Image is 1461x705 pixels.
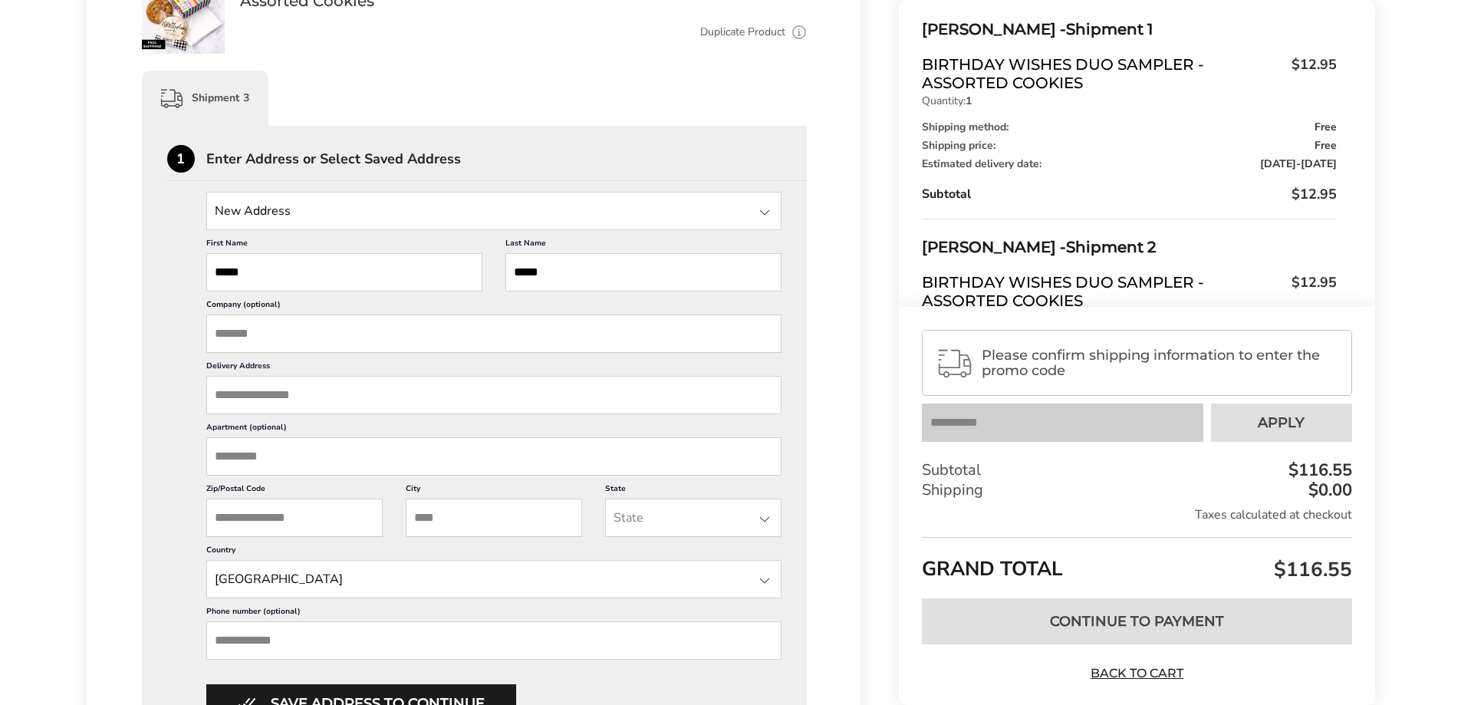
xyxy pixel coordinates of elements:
[206,376,782,414] input: Delivery Address
[206,483,383,499] label: Zip/Postal Code
[1284,273,1337,306] span: $12.95
[922,273,1283,310] span: Birthday Wishes Duo Sampler - Assorted Cookies
[206,253,482,292] input: First Name
[1211,404,1352,442] button: Apply
[922,140,1336,151] div: Shipping price:
[1258,416,1305,430] span: Apply
[922,185,1336,203] div: Subtotal
[605,483,782,499] label: State
[922,235,1336,260] div: Shipment 2
[406,499,582,537] input: City
[922,20,1066,38] span: [PERSON_NAME] -
[1301,156,1337,171] span: [DATE]
[922,17,1336,42] div: Shipment 1
[922,159,1336,170] div: Estimated delivery date:
[966,94,972,108] strong: 1
[1260,156,1296,171] span: [DATE]
[922,537,1351,587] div: GRAND TOTAL
[206,437,782,476] input: Apartment
[142,71,268,126] div: Shipment 3
[206,152,808,166] div: Enter Address or Select Saved Address
[605,499,782,537] input: State
[922,55,1336,92] a: Birthday Wishes Duo Sampler - Assorted Cookies$12.95
[922,122,1336,133] div: Shipping method:
[922,273,1336,310] a: Birthday Wishes Duo Sampler - Assorted Cookies$12.95
[206,238,482,253] label: First Name
[700,24,785,41] a: Duplicate Product
[206,499,383,537] input: ZIP
[1285,462,1352,479] div: $116.55
[206,315,782,353] input: Company
[206,422,782,437] label: Apartment (optional)
[406,483,582,499] label: City
[922,460,1351,480] div: Subtotal
[922,238,1066,256] span: [PERSON_NAME] -
[922,96,1336,107] p: Quantity:
[922,55,1283,92] span: Birthday Wishes Duo Sampler - Assorted Cookies
[505,253,782,292] input: Last Name
[1315,122,1337,133] span: Free
[1305,482,1352,499] div: $0.00
[206,545,782,560] label: Country
[206,560,782,598] input: State
[1260,159,1337,170] span: -
[982,348,1338,378] span: Please confirm shipping information to enter the promo code
[922,598,1351,644] button: Continue to Payment
[1083,665,1190,682] a: Back to Cart
[505,238,782,253] label: Last Name
[1284,55,1337,88] span: $12.95
[1270,556,1352,583] span: $116.55
[1292,185,1337,203] span: $12.95
[922,506,1351,523] div: Taxes calculated at checkout
[206,361,782,376] label: Delivery Address
[206,606,782,621] label: Phone number (optional)
[922,480,1351,500] div: Shipping
[1315,140,1337,151] span: Free
[206,299,782,315] label: Company (optional)
[206,192,782,230] input: State
[167,145,195,173] div: 1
